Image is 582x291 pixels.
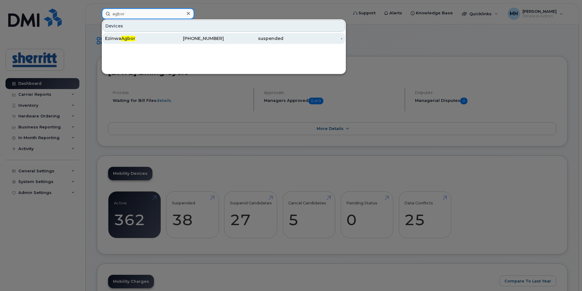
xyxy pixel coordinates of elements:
div: Ezinwa [105,35,165,41]
a: EzinwaAgbor[PHONE_NUMBER]suspended- [103,33,345,44]
div: Devices [103,20,345,32]
div: [PHONE_NUMBER] [165,35,224,41]
span: Agbor [121,36,135,41]
div: - [283,35,343,41]
div: suspended [224,35,283,41]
